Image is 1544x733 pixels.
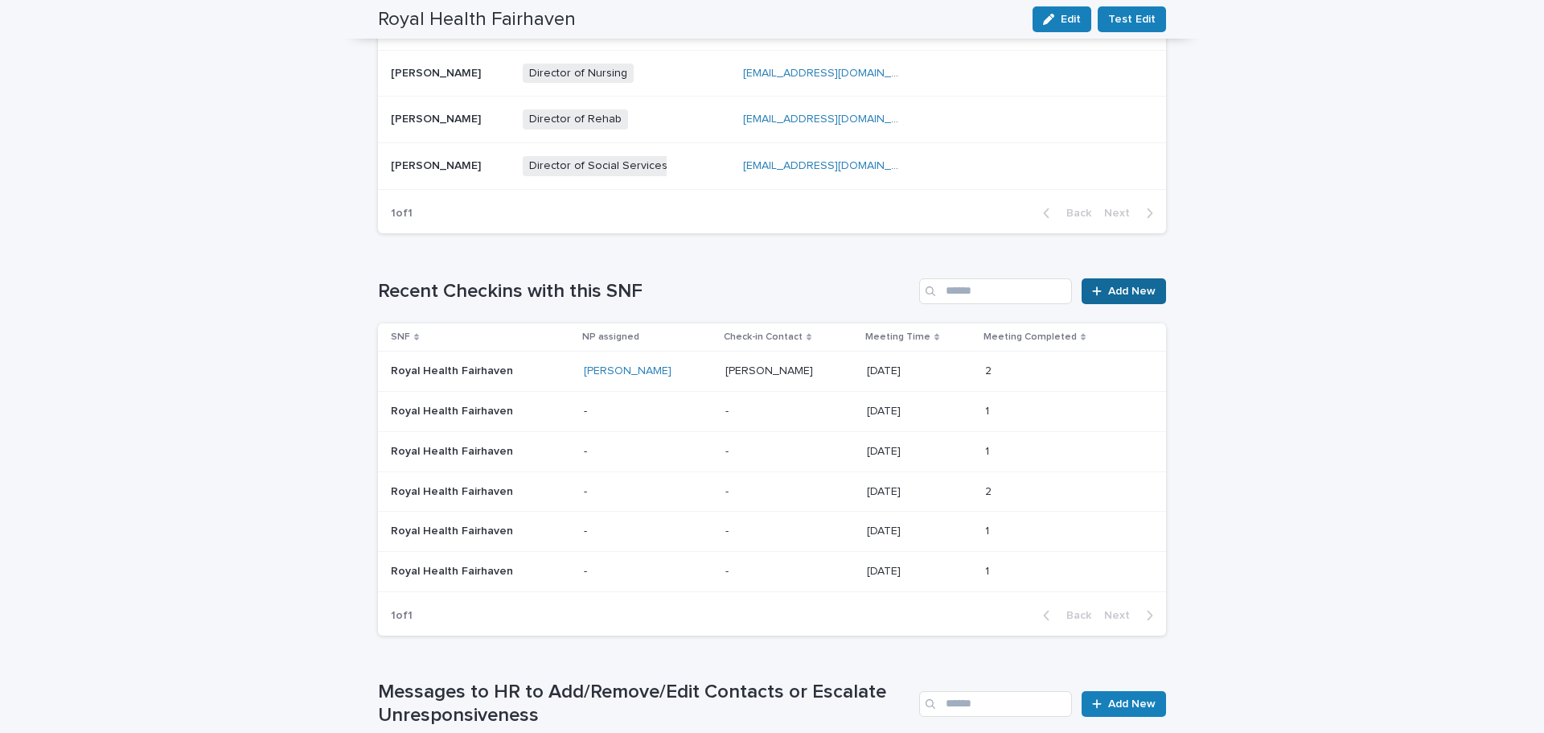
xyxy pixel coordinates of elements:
p: - [584,485,712,499]
span: Test Edit [1108,11,1156,27]
p: - [584,405,712,418]
p: Meeting Time [865,328,930,346]
p: Royal Health Fairhaven [391,405,552,418]
button: Back [1030,206,1098,220]
p: 1 [985,562,992,579]
p: Check-in Contact [724,328,803,346]
tr: Royal Health Fairhaven--- [DATE][DATE] 11 [378,512,1166,552]
p: 1 of 1 [378,194,425,233]
tr: [PERSON_NAME][PERSON_NAME] Director of Rehab[EMAIL_ADDRESS][DOMAIN_NAME] [378,97,1166,143]
span: Back [1057,610,1091,621]
tr: Royal Health Fairhaven--- [DATE][DATE] 11 [378,392,1166,432]
p: - [725,562,732,579]
a: [EMAIL_ADDRESS][DOMAIN_NAME] [743,113,925,125]
p: [DATE] [867,482,904,499]
p: NP assigned [582,328,639,346]
button: Next [1098,608,1166,623]
input: Search [919,278,1072,304]
p: Royal Health Fairhaven [391,565,552,579]
button: Next [1098,206,1166,220]
button: Edit [1033,6,1091,32]
p: Royal Health Fairhaven [391,445,552,459]
p: - [725,482,732,499]
tr: [PERSON_NAME][PERSON_NAME] Director of Nursing[EMAIL_ADDRESS][DOMAIN_NAME] [378,50,1166,97]
p: - [584,525,712,538]
p: 1 of 1 [378,596,425,636]
p: [PERSON_NAME] [725,361,816,378]
p: [PERSON_NAME] [391,64,484,80]
span: Next [1104,610,1140,621]
p: Meeting Completed [983,328,1077,346]
tr: Royal Health Fairhaven--- [DATE][DATE] 22 [378,472,1166,512]
span: Director of Nursing [523,64,634,84]
p: - [584,445,712,459]
p: [DATE] [867,361,904,378]
span: Next [1104,208,1140,219]
p: [DATE] [867,402,904,418]
a: [EMAIL_ADDRESS][DOMAIN_NAME] [743,68,925,79]
button: Test Edit [1098,6,1166,32]
span: Back [1057,208,1091,219]
tr: Royal Health Fairhaven--- [DATE][DATE] 11 [378,552,1166,592]
tr: [PERSON_NAME][PERSON_NAME] Director of Social Services[EMAIL_ADDRESS][DOMAIN_NAME] [378,143,1166,190]
span: Edit [1061,14,1081,25]
span: Add New [1108,698,1156,710]
p: 1 [985,442,992,459]
p: 2 [985,482,995,499]
p: 1 [985,402,992,418]
a: Add New [1082,278,1166,304]
tr: Royal Health Fairhaven--- [DATE][DATE] 11 [378,431,1166,472]
h1: Messages to HR to Add/Remove/Edit Contacts or Escalate Unresponsiveness [378,681,913,727]
p: - [584,565,712,579]
tr: Royal Health Fairhaven[PERSON_NAME] [PERSON_NAME][PERSON_NAME] [DATE][DATE] 22 [378,352,1166,392]
h2: Royal Health Fairhaven [378,8,576,31]
p: [PERSON_NAME] [391,156,484,173]
p: [DATE] [867,562,904,579]
button: Back [1030,608,1098,623]
p: - [725,521,732,538]
p: Royal Health Fairhaven [391,364,552,378]
span: Add New [1108,286,1156,297]
p: 1 [985,521,992,538]
p: Royal Health Fairhaven [391,525,552,538]
p: - [725,442,732,459]
span: Director of Social Services [523,156,674,176]
p: Royal Health Fairhaven [391,485,552,499]
p: SNF [391,328,410,346]
a: Add New [1082,691,1166,717]
span: Director of Rehab [523,109,628,130]
p: [DATE] [867,442,904,459]
p: - [725,402,732,418]
a: [PERSON_NAME] [584,364,671,378]
input: Search [919,691,1072,717]
a: [EMAIL_ADDRESS][DOMAIN_NAME] [743,160,925,171]
p: [PERSON_NAME] [391,109,484,126]
p: 2 [985,361,995,378]
h1: Recent Checkins with this SNF [378,280,913,303]
p: [DATE] [867,521,904,538]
